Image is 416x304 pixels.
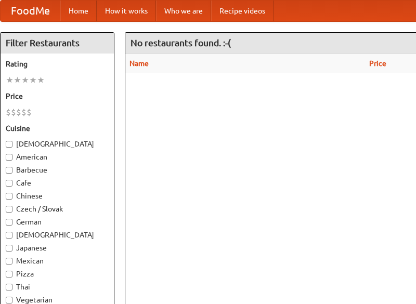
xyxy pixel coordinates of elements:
label: Pizza [6,269,109,279]
li: $ [16,107,21,118]
input: Pizza [6,271,12,277]
li: ★ [37,74,45,86]
input: [DEMOGRAPHIC_DATA] [6,141,12,148]
li: $ [6,107,11,118]
label: [DEMOGRAPHIC_DATA] [6,139,109,149]
input: Chinese [6,193,12,200]
li: $ [11,107,16,118]
label: Thai [6,282,109,292]
h5: Price [6,91,109,101]
li: $ [27,107,32,118]
input: American [6,154,12,161]
label: American [6,152,109,162]
label: German [6,217,109,227]
label: [DEMOGRAPHIC_DATA] [6,230,109,240]
input: German [6,219,12,226]
li: $ [21,107,27,118]
input: Mexican [6,258,12,265]
input: [DEMOGRAPHIC_DATA] [6,232,12,239]
a: Recipe videos [211,1,274,21]
a: How it works [97,1,156,21]
h5: Rating [6,59,109,69]
a: Name [129,59,149,68]
li: ★ [21,74,29,86]
label: Cafe [6,178,109,188]
li: ★ [6,74,14,86]
input: Thai [6,284,12,290]
ng-pluralize: No restaurants found. :-( [131,38,231,48]
label: Mexican [6,256,109,266]
input: Czech / Slovak [6,206,12,213]
input: Japanese [6,245,12,252]
label: Chinese [6,191,109,201]
li: ★ [14,74,21,86]
a: Home [60,1,97,21]
label: Japanese [6,243,109,253]
h5: Cuisine [6,123,109,134]
label: Barbecue [6,165,109,175]
input: Cafe [6,180,12,187]
input: Barbecue [6,167,12,174]
h4: Filter Restaurants [1,33,114,54]
a: Who we are [156,1,211,21]
label: Czech / Slovak [6,204,109,214]
input: Vegetarian [6,297,12,303]
li: ★ [29,74,37,86]
a: FoodMe [1,1,60,21]
a: Price [369,59,386,68]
